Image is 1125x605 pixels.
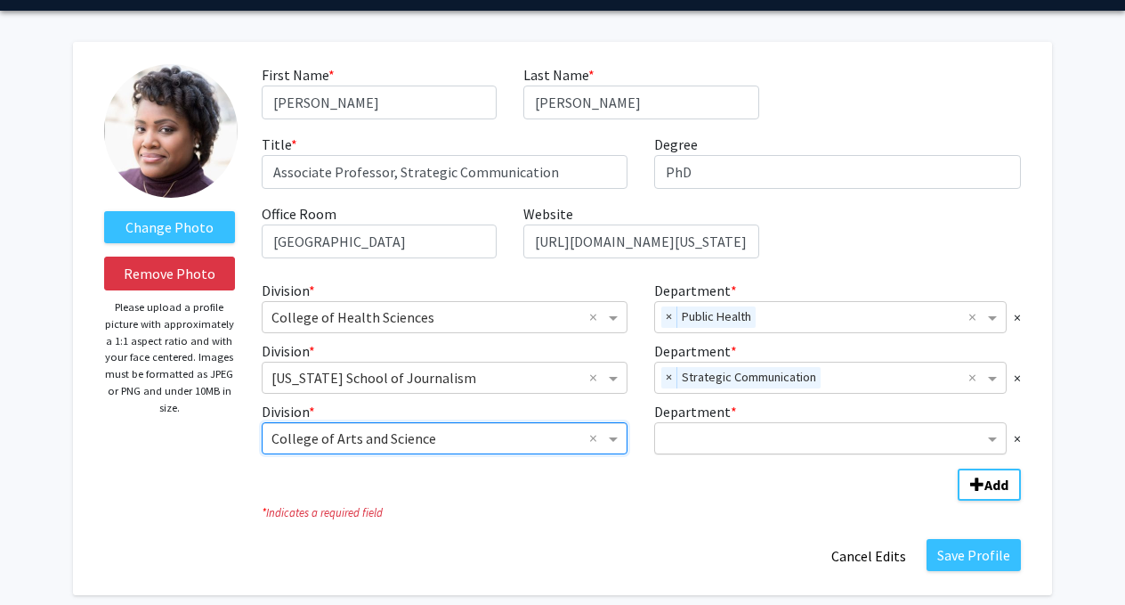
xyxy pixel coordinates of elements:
[661,307,677,328] span: ×
[13,525,76,592] iframe: Chat
[820,539,918,573] button: Cancel Edits
[1014,307,1021,328] span: ×
[589,367,604,388] span: Clear all
[104,211,235,243] label: ChangeProfile Picture
[104,299,235,416] p: Please upload a profile picture with approximately a 1:1 aspect ratio and with your face centered...
[262,203,336,225] label: Office Room
[641,280,1034,333] div: Department
[262,504,1021,521] i: Indicates a required field
[654,362,1007,394] ng-select: Department
[1014,367,1021,388] span: ×
[654,301,1007,333] ng-select: Department
[262,301,628,333] ng-select: Division
[262,422,628,454] ng-select: Division
[248,401,642,454] div: Division
[654,134,698,155] label: Degree
[968,367,983,388] span: Clear all
[968,307,983,328] span: Clear all
[248,280,642,333] div: Division
[654,422,1007,454] ng-select: Department
[523,203,573,225] label: Website
[248,340,642,394] div: Division
[104,64,238,198] img: Profile Picture
[958,469,1021,501] button: Add Division/Department
[104,257,235,290] button: Remove Photo
[523,64,595,86] label: Last Name
[677,367,821,388] span: Strategic Communication
[262,64,335,86] label: First Name
[984,476,1008,494] b: Add
[589,428,604,449] span: Clear all
[641,401,1034,454] div: Department
[262,362,628,394] ng-select: Division
[1014,428,1021,449] span: ×
[927,539,1021,571] button: Save Profile
[641,340,1034,394] div: Department
[677,307,756,328] span: Public Health
[661,367,677,388] span: ×
[262,134,297,155] label: Title
[589,307,604,328] span: Clear all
